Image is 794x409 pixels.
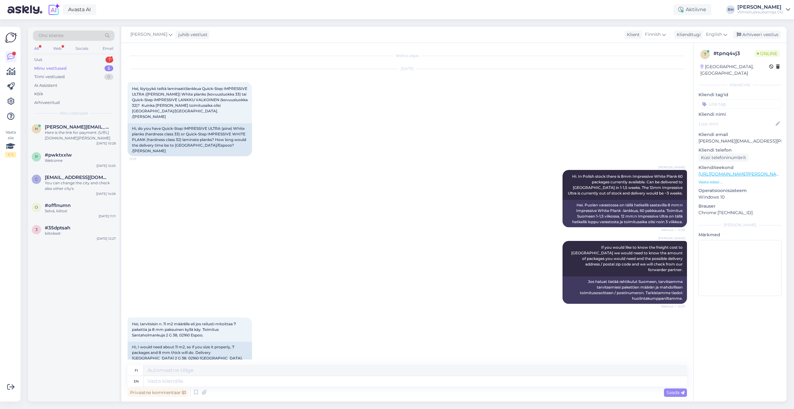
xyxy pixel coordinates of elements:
div: [PERSON_NAME] [698,222,782,228]
input: Lisa tag [698,99,782,109]
div: Aktiivne [673,4,711,15]
div: en [134,376,139,387]
span: Hi. In Polish stock there is 8mm Impressive White Plank 60 packages currently available. Can be d... [568,174,684,195]
p: Märkmed [698,232,782,238]
div: You can change the city and check also other city's [45,180,116,191]
a: [PERSON_NAME]Viimistluskaubamaja OÜ [737,5,790,15]
p: Kliendi telefon [698,147,782,153]
span: p [35,154,38,159]
span: colettecowperthwaite@live.co.uk [45,175,110,180]
div: [DATE] 14:06 [96,191,116,196]
div: [DATE] 11:11 [99,214,116,219]
div: 0 [104,74,113,80]
div: Welcome [45,158,116,163]
span: [PERSON_NAME] [658,236,685,241]
span: 12:19 [129,157,153,161]
div: Klient [624,31,640,38]
span: Nähtud ✓ 12:25 [661,228,685,232]
p: Kliendi nimi [698,111,782,118]
a: [URL][DOMAIN_NAME][PERSON_NAME] [698,171,784,177]
div: 5 [105,65,113,72]
div: fi [135,365,138,376]
span: Minu vestlused [60,110,88,116]
span: heidi.k.vakevainen@gmail.com [45,124,110,130]
div: Uus [34,57,42,63]
span: o [35,205,38,209]
div: Here is the link for payment: [URL][DOMAIN_NAME][PERSON_NAME] [45,130,116,141]
div: Hi, do you have Quick-Step IMPRESSIVE ULTRA (pine) White planks (hardness class 33) or Quick-Step... [128,123,252,156]
div: 1 [105,57,113,63]
span: Hei, tarvitsisin n. 11 m2 määrälle eli jos reilusti mitoittaa 7 pakettia ja 8 mm paksuinen kyllä ... [132,322,237,337]
div: Selvä, kiitos! [45,208,116,214]
span: English [706,31,722,38]
div: [DATE] 12:05 [96,163,116,168]
div: Socials [74,45,90,53]
div: Minu vestlused [34,65,67,72]
p: Kliendi email [698,131,782,138]
div: Kõik [34,91,43,97]
p: Chrome [TECHNICAL_ID] [698,209,782,216]
div: Privaatne kommentaar [128,388,188,397]
div: RH [726,5,735,14]
img: Askly Logo [5,32,17,44]
div: Web [52,45,63,53]
span: Nähtud ✓ 12:27 [661,304,685,309]
div: Hei. Puolan varastossa on tällä hetkellä saatavilla 8 mm:n Impressive White Plank -lankkua, 60 pa... [563,200,687,227]
div: [GEOGRAPHIC_DATA], [GEOGRAPHIC_DATA] [700,63,769,77]
p: Kliendi tag'id [698,92,782,98]
div: kiitokset [45,231,116,236]
span: #35dptsah [45,225,70,231]
span: Finnish [645,31,661,38]
div: Klienditugi [674,31,701,38]
div: [DATE] 10:28 [96,141,116,146]
div: # tpnq4vj3 [713,50,754,57]
span: Saada [666,390,684,395]
div: 1 / 3 [5,152,16,157]
p: Operatsioonisüsteem [698,187,782,194]
p: Brauser [698,203,782,209]
div: Küsi telefoninumbrit [698,153,749,162]
span: Otsi kliente [39,32,63,39]
div: Hi, I would need about 11 m2, so if you size it properly, 7 packages and 8 mm thick will do. Deli... [128,342,252,364]
img: explore-ai [47,3,60,16]
div: Tiimi vestlused [34,74,65,80]
span: 3 [35,227,38,232]
span: #offlnumn [45,203,71,208]
div: Kliendi info [698,82,782,88]
div: [DATE] 12:27 [97,236,116,241]
span: [PERSON_NAME] [130,31,167,38]
div: Arhiveeri vestlus [733,31,781,39]
span: h [35,126,38,131]
span: Online [754,50,780,57]
a: Avasta AI [63,4,96,15]
span: Hei, löytyykö teiltä laminaattilankkua Quick-Step IMPRESSIVE ULTRA ([PERSON_NAME]) White planks (... [132,86,249,119]
div: juhib vestlust [176,31,208,38]
div: Arhiveeritud [34,100,60,106]
div: [PERSON_NAME] [737,5,783,10]
div: [DATE] [128,66,687,72]
span: [PERSON_NAME] [658,165,685,170]
div: Vestlus algas [128,53,687,59]
div: AI Assistent [34,82,57,89]
input: Lisa nimi [699,120,774,127]
p: [PERSON_NAME][EMAIL_ADDRESS][PERSON_NAME][DOMAIN_NAME] [698,138,782,144]
span: If you would like to know the freight cost to [GEOGRAPHIC_DATA] we would need to know the amount ... [571,245,684,272]
div: Vaata siia [5,129,16,157]
span: c [35,177,38,181]
p: Windows 10 [698,194,782,200]
p: Klienditeekond [698,164,782,171]
div: Viimistluskaubamaja OÜ [737,10,783,15]
div: All [33,45,40,53]
span: t [704,52,706,57]
p: Vaata edasi ... [698,179,782,185]
div: Email [101,45,114,53]
span: #pwktxxlw [45,152,72,158]
div: Jos haluat tietää rahtikulut Suomeen, tarvitsemme tarvitsemiesi pakettien määrän ja mahdollisen t... [563,276,687,304]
